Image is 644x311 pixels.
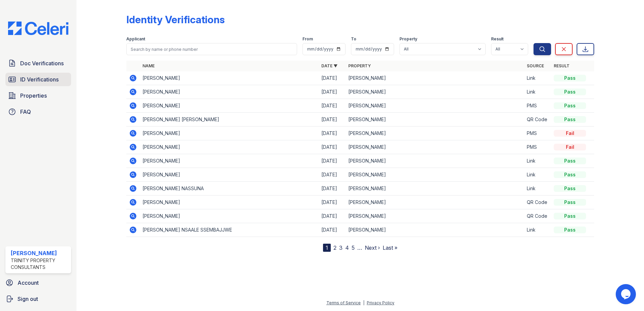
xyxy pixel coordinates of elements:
[140,113,319,127] td: [PERSON_NAME] [PERSON_NAME]
[126,43,297,55] input: Search by name or phone number
[319,196,346,209] td: [DATE]
[140,99,319,113] td: [PERSON_NAME]
[524,140,551,154] td: PMS
[20,108,31,116] span: FAQ
[140,154,319,168] td: [PERSON_NAME]
[319,99,346,113] td: [DATE]
[363,300,364,305] div: |
[491,36,504,42] label: Result
[616,284,637,304] iframe: chat widget
[346,140,524,154] td: [PERSON_NAME]
[11,249,68,257] div: [PERSON_NAME]
[18,279,39,287] span: Account
[357,244,362,252] span: …
[3,292,74,306] a: Sign out
[346,182,524,196] td: [PERSON_NAME]
[346,154,524,168] td: [PERSON_NAME]
[319,71,346,85] td: [DATE]
[319,140,346,154] td: [DATE]
[339,244,343,251] a: 3
[20,59,64,67] span: Doc Verifications
[346,223,524,237] td: [PERSON_NAME]
[346,196,524,209] td: [PERSON_NAME]
[524,168,551,182] td: Link
[333,244,336,251] a: 2
[524,223,551,237] td: Link
[524,209,551,223] td: QR Code
[524,127,551,140] td: PMS
[554,144,586,150] div: Fail
[554,63,570,68] a: Result
[383,244,397,251] a: Last »
[346,168,524,182] td: [PERSON_NAME]
[527,63,544,68] a: Source
[321,63,337,68] a: Date ▼
[346,127,524,140] td: [PERSON_NAME]
[524,71,551,85] td: Link
[554,102,586,109] div: Pass
[346,71,524,85] td: [PERSON_NAME]
[140,127,319,140] td: [PERSON_NAME]
[140,196,319,209] td: [PERSON_NAME]
[524,99,551,113] td: PMS
[302,36,313,42] label: From
[319,168,346,182] td: [DATE]
[345,244,349,251] a: 4
[399,36,417,42] label: Property
[365,244,380,251] a: Next ›
[554,89,586,95] div: Pass
[323,244,331,252] div: 1
[346,99,524,113] td: [PERSON_NAME]
[140,223,319,237] td: [PERSON_NAME] NSAALE SSEMBAJJWE
[319,127,346,140] td: [DATE]
[524,113,551,127] td: QR Code
[5,73,71,86] a: ID Verifications
[140,168,319,182] td: [PERSON_NAME]
[524,85,551,99] td: Link
[126,36,145,42] label: Applicant
[140,71,319,85] td: [PERSON_NAME]
[554,185,586,192] div: Pass
[554,116,586,123] div: Pass
[5,105,71,118] a: FAQ
[554,227,586,233] div: Pass
[352,244,355,251] a: 5
[524,182,551,196] td: Link
[5,89,71,102] a: Properties
[554,199,586,206] div: Pass
[319,209,346,223] td: [DATE]
[524,196,551,209] td: QR Code
[367,300,394,305] a: Privacy Policy
[5,57,71,70] a: Doc Verifications
[346,209,524,223] td: [PERSON_NAME]
[351,36,356,42] label: To
[319,85,346,99] td: [DATE]
[140,140,319,154] td: [PERSON_NAME]
[142,63,155,68] a: Name
[11,257,68,271] div: Trinity Property Consultants
[140,182,319,196] td: [PERSON_NAME] NASSUNA
[524,154,551,168] td: Link
[319,223,346,237] td: [DATE]
[319,113,346,127] td: [DATE]
[346,85,524,99] td: [PERSON_NAME]
[348,63,371,68] a: Property
[319,154,346,168] td: [DATE]
[326,300,361,305] a: Terms of Service
[554,213,586,219] div: Pass
[3,22,74,35] img: CE_Logo_Blue-a8612792a0a2168367f1c8372b55b34899dd931a85d93a1a3d3e32e68fde9ad4.png
[140,85,319,99] td: [PERSON_NAME]
[18,295,38,303] span: Sign out
[554,171,586,178] div: Pass
[20,75,59,83] span: ID Verifications
[3,276,74,289] a: Account
[554,130,586,137] div: Fail
[554,75,586,81] div: Pass
[554,158,586,164] div: Pass
[346,113,524,127] td: [PERSON_NAME]
[319,182,346,196] td: [DATE]
[140,209,319,223] td: [PERSON_NAME]
[20,92,47,100] span: Properties
[126,13,225,26] div: Identity Verifications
